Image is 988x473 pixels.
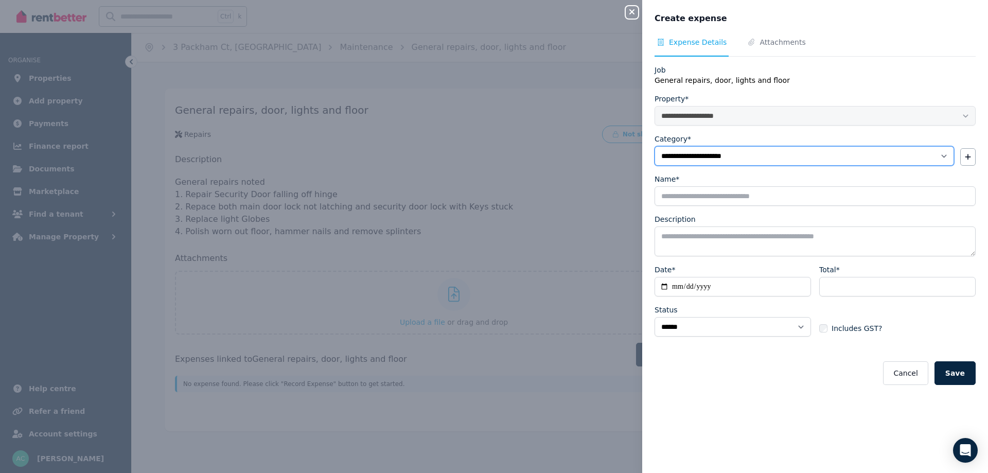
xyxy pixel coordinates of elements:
[655,214,696,224] label: Description
[760,37,805,47] span: Attachments
[819,324,827,332] input: Includes GST?
[655,94,689,104] label: Property*
[655,305,678,315] label: Status
[953,438,978,463] div: Open Intercom Messenger
[655,75,976,85] div: General repairs, door, lights and floor
[819,265,840,275] label: Total*
[655,265,675,275] label: Date*
[655,37,976,57] nav: Tabs
[655,174,679,184] label: Name*
[669,37,727,47] span: Expense Details
[655,134,691,144] label: Category*
[934,361,976,385] button: Save
[883,361,928,385] button: Cancel
[655,12,727,25] span: Create expense
[832,323,882,334] span: Includes GST?
[655,65,976,75] div: Job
